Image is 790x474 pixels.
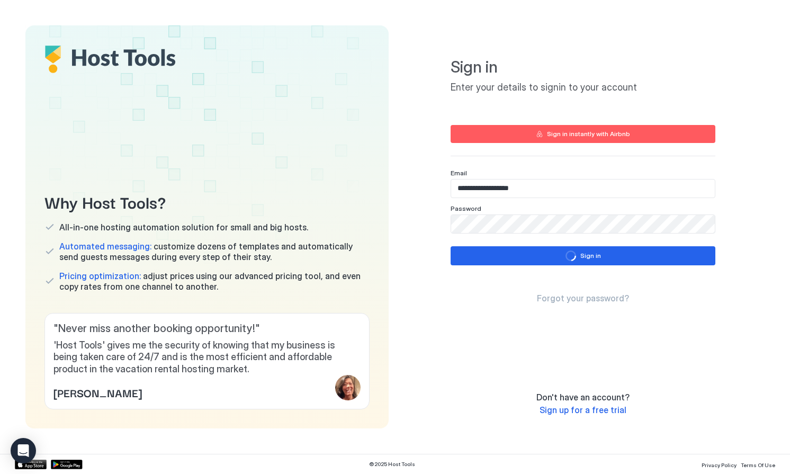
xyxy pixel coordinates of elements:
[59,241,370,262] span: customize dozens of templates and automatically send guests messages during every step of their s...
[702,459,737,470] a: Privacy Policy
[451,215,715,233] input: Input Field
[59,271,141,281] span: Pricing optimization:
[537,293,629,304] a: Forgot your password?
[15,460,47,469] a: App Store
[537,293,629,303] span: Forgot your password?
[580,251,601,261] div: Sign in
[11,438,36,463] div: Open Intercom Messenger
[451,204,481,212] span: Password
[741,459,775,470] a: Terms Of Use
[540,405,626,416] a: Sign up for a free trial
[451,246,715,265] button: loadingSign in
[451,125,715,143] button: Sign in instantly with Airbnb
[702,462,737,468] span: Privacy Policy
[335,375,361,400] div: profile
[536,392,630,403] span: Don't have an account?
[53,339,361,375] span: 'Host Tools' gives me the security of knowing that my business is being taken care of 24/7 and is...
[451,180,715,198] input: Input Field
[547,129,630,139] div: Sign in instantly with Airbnb
[59,222,308,232] span: All-in-one hosting automation solution for small and big hosts.
[451,57,715,77] span: Sign in
[59,271,370,292] span: adjust prices using our advanced pricing tool, and even copy rates from one channel to another.
[53,384,142,400] span: [PERSON_NAME]
[51,460,83,469] a: Google Play Store
[741,462,775,468] span: Terms Of Use
[369,461,415,468] span: © 2025 Host Tools
[565,251,576,261] div: loading
[59,241,151,252] span: Automated messaging:
[53,322,361,335] span: " Never miss another booking opportunity! "
[451,169,467,177] span: Email
[44,190,370,213] span: Why Host Tools?
[451,82,715,94] span: Enter your details to signin to your account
